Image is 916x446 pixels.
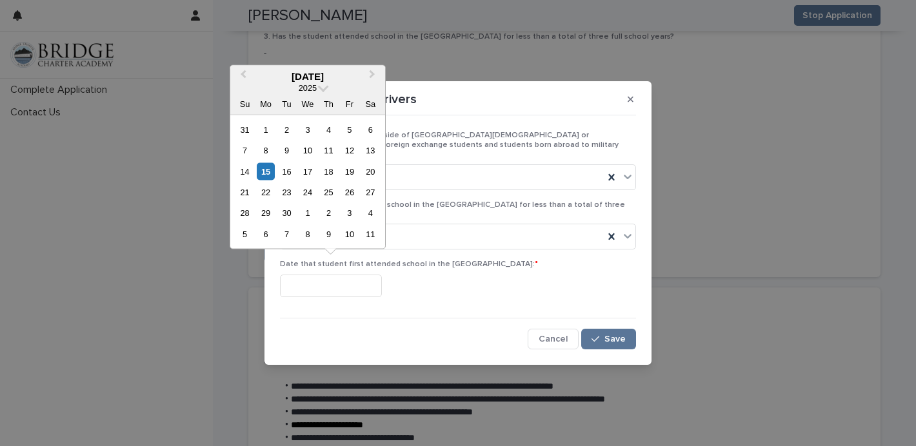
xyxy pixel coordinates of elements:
div: Mo [257,95,274,112]
div: Choose Sunday, September 21st, 2025 [236,184,254,201]
div: Choose Saturday, October 11th, 2025 [362,225,379,242]
button: Cancel [528,329,579,349]
div: Choose Saturday, September 20th, 2025 [362,162,379,180]
div: Choose Sunday, September 28th, 2025 [236,204,254,222]
div: Choose Friday, October 3rd, 2025 [341,204,358,222]
span: Date that student first attended school in the [GEOGRAPHIC_DATA]: [280,260,538,268]
div: Choose Saturday, September 27th, 2025 [362,184,379,201]
div: Choose Tuesday, October 7th, 2025 [278,225,295,242]
div: Choose Wednesday, September 3rd, 2025 [299,121,316,138]
div: Choose Monday, September 8th, 2025 [257,142,274,159]
div: We [299,95,316,112]
button: Previous Month [232,66,252,87]
div: Choose Saturday, September 13th, 2025 [362,142,379,159]
div: Su [236,95,254,112]
div: Choose Tuesday, September 16th, 2025 [278,162,295,180]
div: Choose Monday, September 1st, 2025 [257,121,274,138]
div: Choose Sunday, September 14th, 2025 [236,162,254,180]
button: Next Month [363,66,384,87]
div: Sa [362,95,379,112]
div: Choose Wednesday, October 8th, 2025 [299,225,316,242]
div: Choose Sunday, August 31st, 2025 [236,121,254,138]
div: [DATE] [230,70,385,82]
div: Choose Saturday, September 6th, 2025 [362,121,379,138]
div: Choose Friday, September 19th, 2025 [341,162,358,180]
div: Choose Monday, September 15th, 2025 [257,162,274,180]
div: Choose Sunday, October 5th, 2025 [236,225,254,242]
div: Tu [278,95,295,112]
div: Choose Thursday, September 4th, 2025 [320,121,337,138]
div: Choose Friday, October 10th, 2025 [341,225,358,242]
span: Save [604,334,626,344]
div: Th [320,95,337,112]
div: Choose Friday, September 5th, 2025 [341,121,358,138]
div: Choose Thursday, September 11th, 2025 [320,142,337,159]
div: Choose Wednesday, September 17th, 2025 [299,162,316,180]
div: Choose Saturday, October 4th, 2025 [362,204,379,222]
div: Fr [341,95,358,112]
div: Choose Thursday, September 18th, 2025 [320,162,337,180]
div: Choose Tuesday, September 9th, 2025 [278,142,295,159]
div: Choose Thursday, October 2nd, 2025 [320,204,337,222]
span: Cancel [539,334,568,344]
span: 2. Was the student born outside of [GEOGRAPHIC_DATA][DEMOGRAPHIC_DATA] or [US_STATE]? (This inclu... [280,131,619,158]
div: Choose Tuesday, September 23rd, 2025 [278,184,295,201]
div: Choose Sunday, September 7th, 2025 [236,142,254,159]
div: Choose Monday, October 6th, 2025 [257,225,274,242]
span: 3. Has the student attended school in the [GEOGRAPHIC_DATA] for less than a total of three full s... [280,201,625,218]
div: Choose Wednesday, September 10th, 2025 [299,142,316,159]
div: month 2025-09 [234,119,381,244]
div: Choose Monday, September 29th, 2025 [257,204,274,222]
button: Save [581,329,636,349]
div: Choose Thursday, October 9th, 2025 [320,225,337,242]
div: Choose Wednesday, October 1st, 2025 [299,204,316,222]
span: 2025 [299,82,317,92]
div: Choose Monday, September 22nd, 2025 [257,184,274,201]
div: Choose Friday, September 26th, 2025 [341,184,358,201]
div: Choose Tuesday, September 2nd, 2025 [278,121,295,138]
div: Choose Thursday, September 25th, 2025 [320,184,337,201]
div: Choose Tuesday, September 30th, 2025 [278,204,295,222]
div: Choose Wednesday, September 24th, 2025 [299,184,316,201]
div: Choose Friday, September 12th, 2025 [341,142,358,159]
